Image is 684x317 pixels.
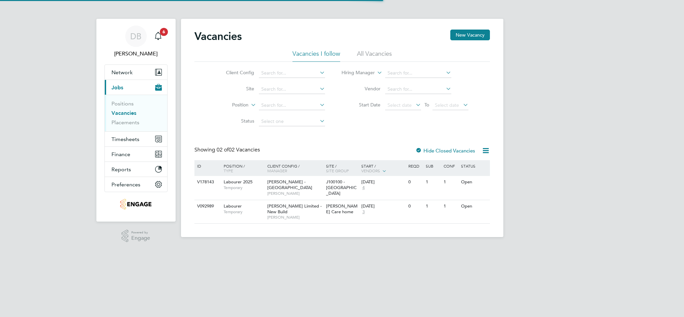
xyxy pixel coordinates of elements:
input: Search for... [385,85,451,94]
label: Position [210,102,248,108]
div: [DATE] [361,203,405,209]
span: Daniel Bassett [104,50,168,58]
label: Client Config [216,70,254,76]
div: ID [195,160,219,172]
div: Reqd [407,160,424,172]
li: All Vacancies [357,50,392,62]
span: [PERSON_NAME] Care home [326,203,358,215]
div: 1 [442,200,459,213]
div: 1 [442,176,459,188]
div: Start / [360,160,407,177]
button: New Vacancy [450,30,490,40]
div: [DATE] [361,179,405,185]
label: Vendor [342,86,380,92]
span: 6 [160,28,168,36]
button: Preferences [105,177,167,192]
label: Status [216,118,254,124]
input: Search for... [385,69,451,78]
span: Reports [111,166,131,173]
div: Open [459,176,489,188]
div: 0 [407,176,424,188]
li: Vacancies I follow [292,50,340,62]
input: Search for... [259,101,325,110]
span: Jobs [111,84,123,91]
label: Hiring Manager [336,70,375,76]
div: Client Config / [266,160,324,176]
span: To [422,100,431,109]
div: Open [459,200,489,213]
div: Site / [324,160,360,176]
input: Select one [259,117,325,126]
span: Temporary [224,185,264,190]
button: Jobs [105,80,167,95]
span: [PERSON_NAME] [267,191,323,196]
button: Reports [105,162,167,177]
div: 0 [407,200,424,213]
span: Labourer [224,203,242,209]
span: Temporary [224,209,264,215]
label: Start Date [342,102,380,108]
button: Network [105,65,167,80]
div: Sub [424,160,442,172]
span: Network [111,69,133,76]
span: Type [224,168,233,173]
span: Select date [387,102,412,108]
a: DB[PERSON_NAME] [104,26,168,58]
span: Powered by [131,230,150,235]
nav: Main navigation [96,19,176,222]
span: Labourer 2025 [224,179,253,185]
button: Timesheets [105,132,167,146]
span: J100100 - [GEOGRAPHIC_DATA] [326,179,357,196]
h2: Vacancies [194,30,242,43]
input: Search for... [259,85,325,94]
div: Showing [194,146,261,153]
input: Search for... [259,69,325,78]
span: Preferences [111,181,140,188]
a: Positions [111,100,134,107]
div: V178143 [195,176,219,188]
span: Select date [435,102,459,108]
span: Site Group [326,168,349,173]
span: 3 [361,209,366,215]
span: [PERSON_NAME] [267,215,323,220]
label: Hide Closed Vacancies [415,147,475,154]
span: Finance [111,151,130,157]
span: [PERSON_NAME] Limited - New Build [267,203,322,215]
div: 1 [424,200,442,213]
a: 6 [151,26,165,47]
span: Engage [131,235,150,241]
span: 02 of [217,146,229,153]
a: Go to home page [104,199,168,210]
div: Jobs [105,95,167,131]
span: [PERSON_NAME] - [GEOGRAPHIC_DATA] [267,179,312,190]
a: Powered byEngage [122,230,150,242]
a: Vacancies [111,110,136,116]
span: 4 [361,185,366,191]
span: Timesheets [111,136,139,142]
span: DB [130,32,141,41]
button: Finance [105,147,167,162]
div: V092989 [195,200,219,213]
span: Manager [267,168,287,173]
div: Position / [219,160,266,176]
div: Conf [442,160,459,172]
img: thornbaker-logo-retina.png [120,199,151,210]
a: Placements [111,119,139,126]
span: 02 Vacancies [217,146,260,153]
div: Status [459,160,489,172]
span: Vendors [361,168,380,173]
label: Site [216,86,254,92]
div: 1 [424,176,442,188]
